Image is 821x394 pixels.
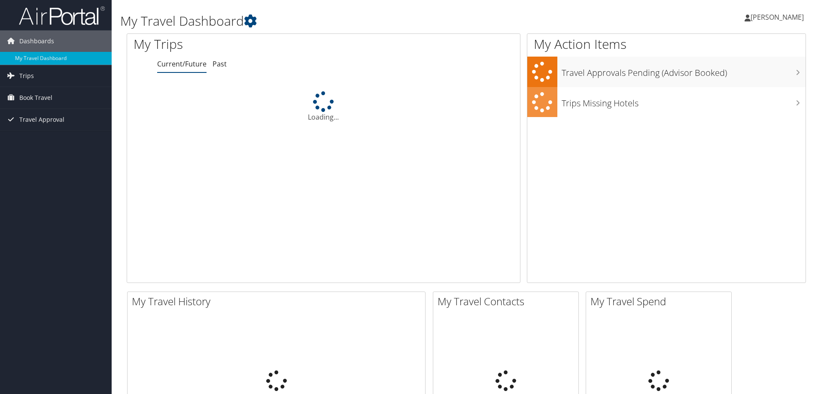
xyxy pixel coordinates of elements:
[213,59,227,69] a: Past
[527,35,806,53] h1: My Action Items
[527,57,806,87] a: Travel Approvals Pending (Advisor Booked)
[19,65,34,87] span: Trips
[438,294,578,309] h2: My Travel Contacts
[134,35,350,53] h1: My Trips
[562,93,806,109] h3: Trips Missing Hotels
[562,63,806,79] h3: Travel Approvals Pending (Advisor Booked)
[19,30,54,52] span: Dashboards
[127,91,520,122] div: Loading...
[527,87,806,117] a: Trips Missing Hotels
[19,6,105,26] img: airportal-logo.png
[590,294,731,309] h2: My Travel Spend
[132,294,425,309] h2: My Travel History
[745,4,812,30] a: [PERSON_NAME]
[751,12,804,22] span: [PERSON_NAME]
[120,12,582,30] h1: My Travel Dashboard
[19,87,52,108] span: Book Travel
[157,59,207,69] a: Current/Future
[19,109,64,130] span: Travel Approval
